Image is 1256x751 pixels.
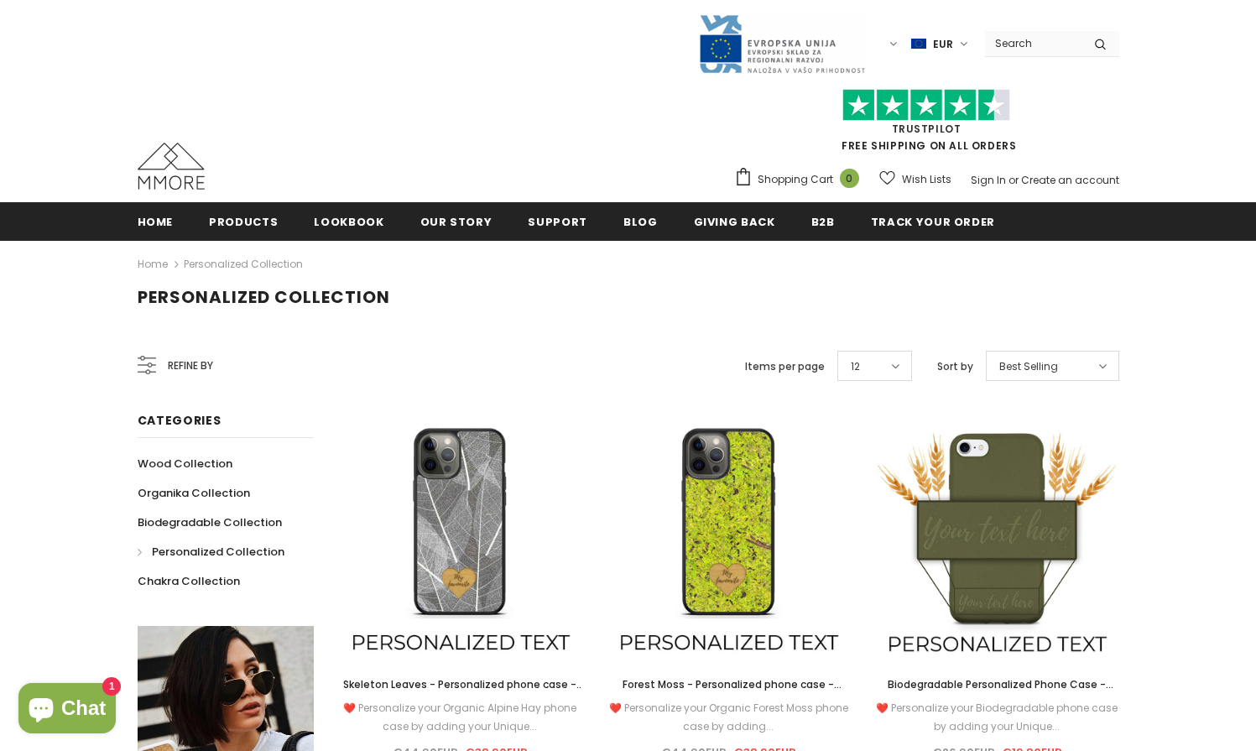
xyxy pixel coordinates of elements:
[745,358,825,375] label: Items per page
[138,449,232,478] a: Wood Collection
[811,214,835,230] span: B2B
[758,171,833,188] span: Shopping Cart
[314,214,383,230] span: Lookbook
[209,214,278,230] span: Products
[138,456,232,472] span: Wood Collection
[871,202,995,240] a: Track your order
[937,358,973,375] label: Sort by
[892,122,962,136] a: Trustpilot
[842,89,1010,122] img: Trust Pilot Stars
[138,202,174,240] a: Home
[734,167,868,192] a: Shopping Cart 0
[138,508,282,537] a: Biodegradable Collection
[138,514,282,530] span: Biodegradable Collection
[875,675,1118,694] a: Biodegradable Personalized Phone Case - Olive Green
[209,202,278,240] a: Products
[138,566,240,596] a: Chakra Collection
[343,677,584,710] span: Skeleton Leaves - Personalized phone case - Personalized gift
[971,173,1006,187] a: Sign In
[152,544,284,560] span: Personalized Collection
[168,357,213,375] span: Refine by
[607,675,850,694] a: Forest Moss - Personalized phone case - Personalized gift
[314,202,383,240] a: Lookbook
[138,285,390,309] span: Personalized Collection
[879,164,951,194] a: Wish Lists
[138,412,221,429] span: Categories
[138,478,250,508] a: Organika Collection
[13,683,121,738] inbox-online-store-chat: Shopify online store chat
[811,202,835,240] a: B2B
[607,699,850,736] div: ❤️ Personalize your Organic Forest Moss phone case by adding...
[888,677,1113,710] span: Biodegradable Personalized Phone Case - Olive Green
[138,485,250,501] span: Organika Collection
[138,573,240,589] span: Chakra Collection
[184,257,303,271] a: Personalized Collection
[623,677,842,710] span: Forest Moss - Personalized phone case - Personalized gift
[698,36,866,50] a: Javni Razpis
[871,214,995,230] span: Track your order
[933,36,953,53] span: EUR
[840,169,859,188] span: 0
[734,96,1119,153] span: FREE SHIPPING ON ALL ORDERS
[138,537,284,566] a: Personalized Collection
[694,214,775,230] span: Giving back
[698,13,866,75] img: Javni Razpis
[902,171,951,188] span: Wish Lists
[1021,173,1119,187] a: Create an account
[999,358,1058,375] span: Best Selling
[339,699,582,736] div: ❤️ Personalize your Organic Alpine Hay phone case by adding your Unique...
[875,699,1118,736] div: ❤️ Personalize your Biodegradable phone case by adding your Unique...
[138,214,174,230] span: Home
[420,214,492,230] span: Our Story
[339,675,582,694] a: Skeleton Leaves - Personalized phone case - Personalized gift
[694,202,775,240] a: Giving back
[985,31,1081,55] input: Search Site
[138,254,168,274] a: Home
[528,202,587,240] a: support
[851,358,860,375] span: 12
[138,143,205,190] img: MMORE Cases
[1008,173,1019,187] span: or
[623,202,658,240] a: Blog
[420,202,492,240] a: Our Story
[528,214,587,230] span: support
[623,214,658,230] span: Blog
